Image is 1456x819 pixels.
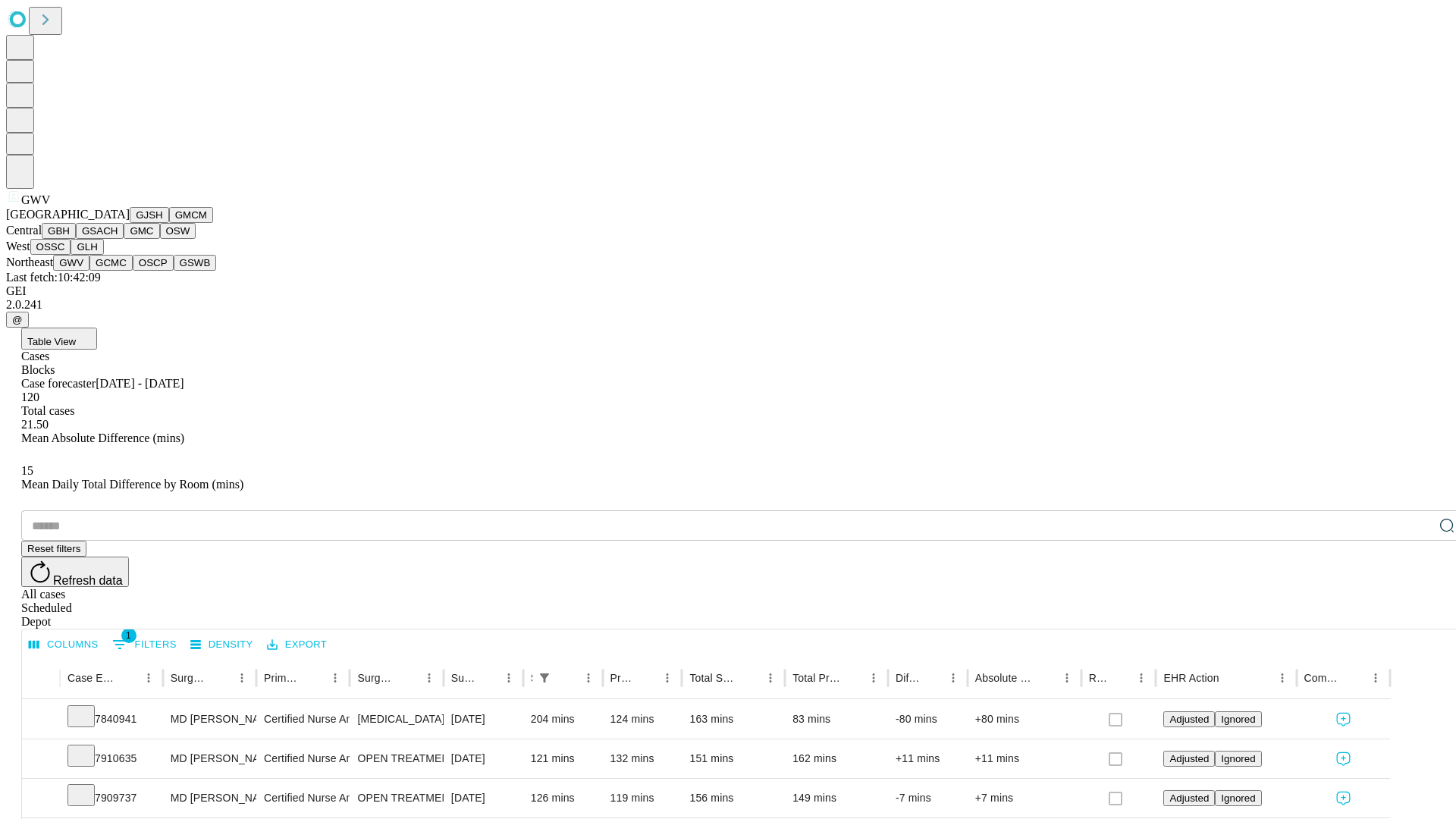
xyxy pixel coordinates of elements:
[53,255,89,271] button: GWV
[531,779,595,817] div: 126 mins
[264,700,342,739] div: Certified Nurse Anesthetist
[610,779,675,817] div: 119 mins
[117,667,138,689] button: Sort
[610,700,675,739] div: 124 mins
[108,632,180,657] button: Show filters
[30,239,71,255] button: OSSC
[477,667,498,689] button: Sort
[138,667,159,689] button: Menu
[21,391,39,403] span: 120
[67,739,155,778] div: 7910635
[171,739,249,778] div: MD [PERSON_NAME]
[160,223,196,239] button: OSW
[689,779,777,817] div: 156 mins
[30,707,52,733] button: Expand
[1169,753,1209,764] span: Adjusted
[689,672,737,684] div: Total Scheduled Duration
[21,377,96,390] span: Case forecaster
[169,207,213,223] button: GMCM
[1304,672,1342,684] div: Comments
[531,700,595,739] div: 204 mins
[1221,753,1255,764] span: Ignored
[739,667,760,689] button: Sort
[42,223,76,239] button: GBH
[357,739,435,778] div: OPEN TREATMENT [MEDICAL_DATA]
[975,779,1074,817] div: +7 mins
[610,672,635,684] div: Predicted In Room Duration
[1221,792,1255,804] span: Ignored
[792,739,880,778] div: 162 mins
[1169,792,1209,804] span: Adjusted
[21,193,50,206] span: GWV
[6,208,130,221] span: [GEOGRAPHIC_DATA]
[12,314,23,325] span: @
[498,667,519,689] button: Menu
[6,284,1450,298] div: GEI
[1221,714,1255,725] span: Ignored
[1344,667,1365,689] button: Sort
[1163,672,1219,684] div: EHR Action
[610,739,675,778] div: 132 mins
[534,667,555,689] button: Show filters
[264,672,302,684] div: Primary Service
[6,298,1450,312] div: 2.0.241
[1163,790,1215,806] button: Adjusted
[171,700,249,739] div: MD [PERSON_NAME]
[210,667,231,689] button: Sort
[760,667,781,689] button: Menu
[557,667,578,689] button: Sort
[863,667,884,689] button: Menu
[689,700,777,739] div: 163 mins
[689,739,777,778] div: 151 mins
[1163,711,1215,727] button: Adjusted
[30,746,52,773] button: Expand
[1221,667,1242,689] button: Sort
[187,633,257,657] button: Density
[921,667,943,689] button: Sort
[792,779,880,817] div: 149 mins
[264,779,342,817] div: Certified Nurse Anesthetist
[67,700,155,739] div: 7840941
[325,667,346,689] button: Menu
[76,223,124,239] button: GSACH
[1109,667,1131,689] button: Sort
[1215,711,1261,727] button: Ignored
[130,207,169,223] button: GJSH
[451,739,516,778] div: [DATE]
[357,672,395,684] div: Surgery Name
[357,779,435,817] div: OPEN TREATMENT BIMALLEOLAR [MEDICAL_DATA]
[133,255,174,271] button: OSCP
[6,224,42,237] span: Central
[30,786,52,812] button: Expand
[53,574,123,587] span: Refresh data
[451,779,516,817] div: [DATE]
[21,404,74,417] span: Total cases
[6,240,30,253] span: West
[171,672,209,684] div: Surgeon Name
[534,667,555,689] div: 1 active filter
[27,336,76,347] span: Table View
[397,667,419,689] button: Sort
[896,672,920,684] div: Difference
[1272,667,1293,689] button: Menu
[67,779,155,817] div: 7909737
[263,633,331,657] button: Export
[21,478,243,491] span: Mean Daily Total Difference by Room (mins)
[896,739,960,778] div: +11 mins
[21,557,129,587] button: Refresh data
[1163,751,1215,767] button: Adjusted
[451,672,475,684] div: Surgery Date
[303,667,325,689] button: Sort
[1365,667,1386,689] button: Menu
[975,700,1074,739] div: +80 mins
[896,779,960,817] div: -7 mins
[896,700,960,739] div: -80 mins
[27,543,80,554] span: Reset filters
[124,223,159,239] button: GMC
[89,255,133,271] button: GCMC
[451,700,516,739] div: [DATE]
[171,779,249,817] div: MD [PERSON_NAME]
[231,667,253,689] button: Menu
[657,667,678,689] button: Menu
[635,667,657,689] button: Sort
